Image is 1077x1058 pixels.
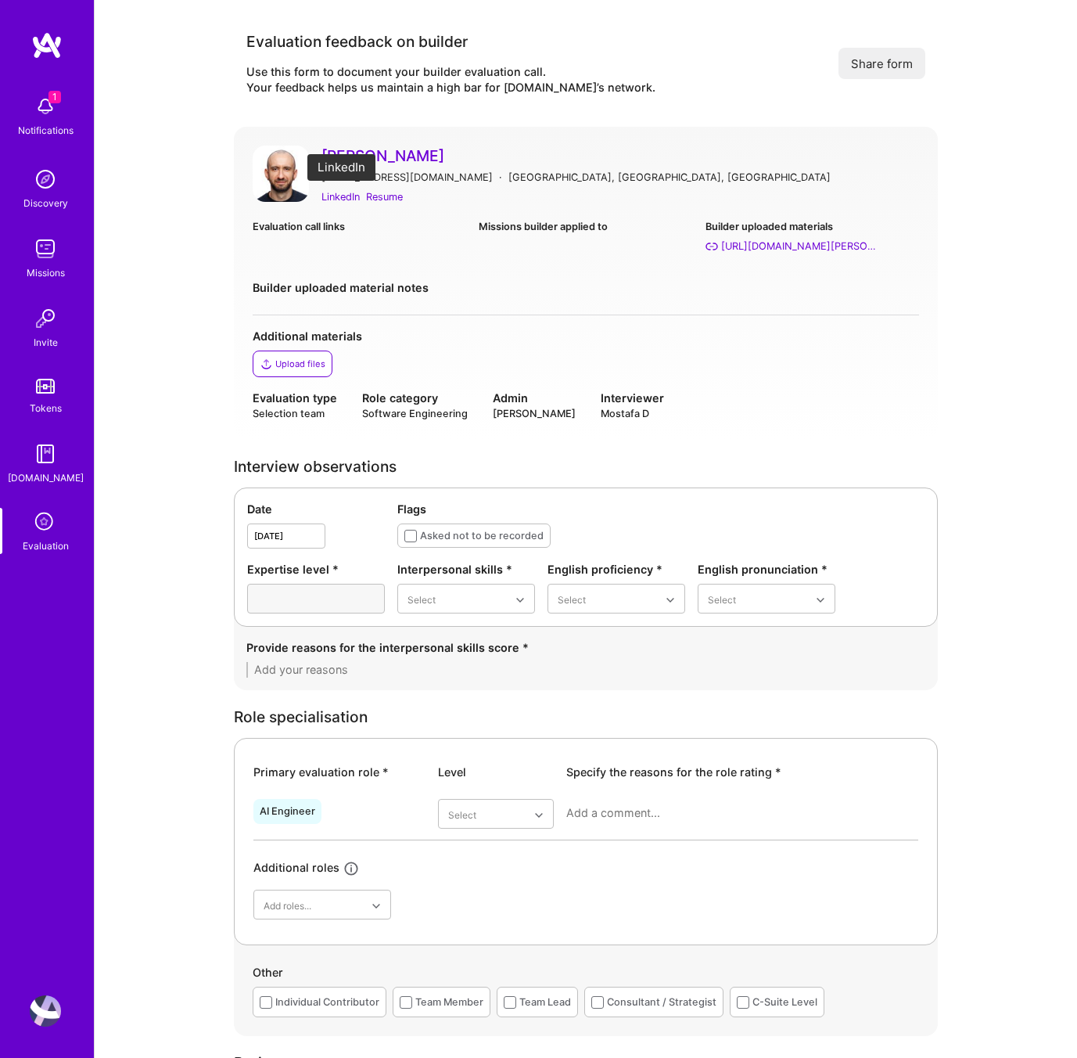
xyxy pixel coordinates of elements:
[246,64,655,95] div: Use this form to document your builder evaluation call. Your feedback helps us maintain a high ba...
[493,390,576,406] div: Admin
[558,591,586,607] div: Select
[30,400,62,416] div: Tokens
[547,561,685,578] div: English proficiency *
[705,218,919,235] div: Builder uploaded materials
[234,459,938,475] div: Interview observations
[253,859,339,877] div: Additional roles
[343,860,361,878] i: icon Info
[34,334,58,351] div: Invite
[499,169,502,185] div: ·
[30,91,61,122] img: bell
[253,764,425,780] div: Primary evaluation role *
[31,508,60,538] i: icon SelectionTeam
[415,994,483,1010] div: Team Member
[566,764,918,780] div: Specify the reasons for the role rating *
[366,189,403,205] a: Resume
[30,438,61,470] img: guide book
[260,358,272,370] i: icon Upload2
[407,591,436,607] div: Select
[448,806,476,822] div: Select
[48,91,61,103] span: 1
[36,379,55,394] img: tokens
[18,122,74,139] div: Notifications
[234,709,938,725] div: Role specialisation
[260,805,315,818] div: AI Engineer
[253,146,309,206] a: User Avatar
[698,561,835,578] div: English pronunciation *
[601,406,664,421] div: Mostafa D
[362,406,468,421] div: Software Engineering
[253,406,337,421] div: Selection team
[26,995,65,1027] a: User Avatar
[493,406,576,421] div: [PERSON_NAME]
[246,31,655,52] div: Evaluation feedback on builder
[253,146,309,202] img: User Avatar
[752,994,817,1010] div: C-Suite Level
[708,591,736,607] div: Select
[253,390,337,406] div: Evaluation type
[23,538,69,554] div: Evaluation
[601,390,664,406] div: Interviewer
[31,31,63,59] img: logo
[397,561,535,578] div: Interpersonal skills *
[264,897,311,913] div: Add roles...
[508,169,831,185] div: [GEOGRAPHIC_DATA], [GEOGRAPHIC_DATA], [GEOGRAPHIC_DATA]
[420,527,544,544] div: Asked not to be recorded
[30,303,61,334] img: Invite
[247,501,385,517] div: Date
[275,358,325,370] div: Upload files
[30,164,61,195] img: discovery
[253,328,919,344] div: Additional materials
[8,470,84,486] div: [DOMAIN_NAME]
[372,902,380,910] i: icon Chevron
[607,994,716,1010] div: Consultant / Strategist
[321,146,919,166] a: [PERSON_NAME]
[246,639,925,656] div: Provide reasons for the interpersonal skills score *
[479,218,692,235] div: Missions builder applied to
[321,169,493,185] div: [EMAIL_ADDRESS][DOMAIN_NAME]
[705,238,919,254] a: [URL][DOMAIN_NAME][PERSON_NAME]
[23,195,68,211] div: Discovery
[666,596,674,604] i: icon Chevron
[30,995,61,1027] img: User Avatar
[253,964,919,987] div: Other
[817,596,824,604] i: icon Chevron
[253,279,919,296] div: Builder uploaded material notes
[27,264,65,281] div: Missions
[705,240,718,253] i: https://github.com/wolny/pytorch-3dunet
[253,218,466,235] div: Evaluation call links
[247,561,385,578] div: Expertise level *
[397,501,924,517] div: Flags
[438,764,554,780] div: Level
[321,189,360,205] a: LinkedIn
[519,994,571,1010] div: Team Lead
[535,811,543,819] i: icon Chevron
[30,233,61,264] img: teamwork
[275,994,379,1010] div: Individual Contributor
[362,390,468,406] div: Role category
[721,238,878,254] div: https://github.com/wolny/pytorch-3dunet
[838,48,925,79] button: Share form
[516,596,524,604] i: icon Chevron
